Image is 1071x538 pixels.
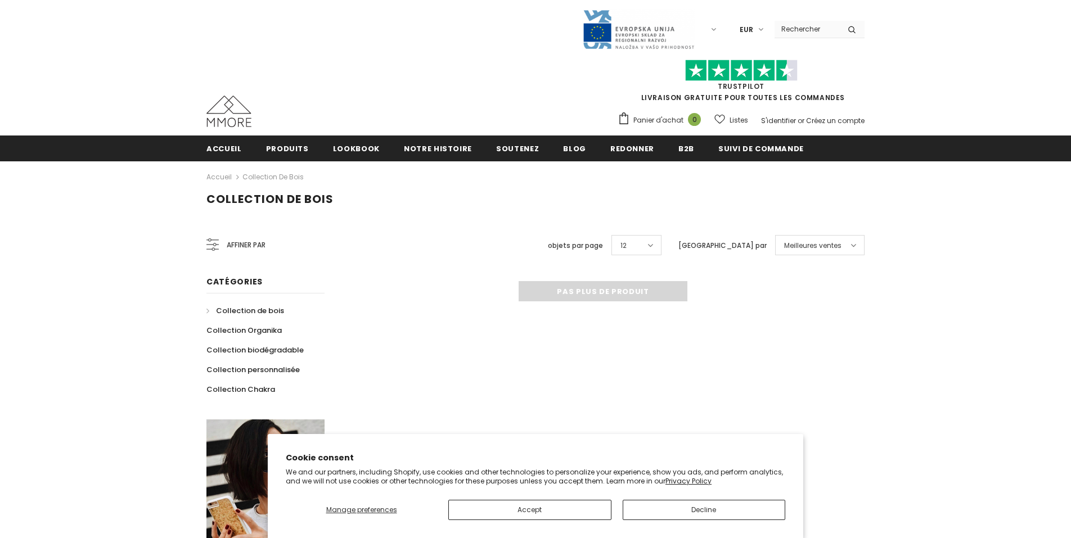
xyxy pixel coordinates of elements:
[404,143,472,154] span: Notre histoire
[206,320,282,340] a: Collection Organika
[216,305,284,316] span: Collection de bois
[688,113,701,126] span: 0
[714,110,748,130] a: Listes
[678,143,694,154] span: B2B
[685,60,798,82] img: Faites confiance aux étoiles pilotes
[620,240,627,251] span: 12
[206,301,284,320] a: Collection de bois
[286,500,437,520] button: Manage preferences
[582,9,695,50] img: Javni Razpis
[206,143,242,154] span: Accueil
[563,143,586,154] span: Blog
[206,360,300,379] a: Collection personnalisée
[404,135,472,161] a: Notre histoire
[618,112,706,129] a: Panier d'achat 0
[206,345,304,355] span: Collection biodégradable
[548,240,603,251] label: objets par page
[242,172,304,182] a: Collection de bois
[718,82,764,91] a: TrustPilot
[740,24,753,35] span: EUR
[806,116,865,125] a: Créez un compte
[678,240,767,251] label: [GEOGRAPHIC_DATA] par
[206,379,275,399] a: Collection Chakra
[633,115,683,126] span: Panier d'achat
[678,135,694,161] a: B2B
[448,500,611,520] button: Accept
[665,476,712,486] a: Privacy Policy
[610,143,654,154] span: Redonner
[333,135,380,161] a: Lookbook
[206,135,242,161] a: Accueil
[618,65,865,102] span: LIVRAISON GRATUITE POUR TOUTES LES COMMANDES
[623,500,786,520] button: Decline
[206,384,275,395] span: Collection Chakra
[206,96,251,127] img: Cas MMORE
[206,340,304,360] a: Collection biodégradable
[784,240,841,251] span: Meilleures ventes
[730,115,748,126] span: Listes
[227,239,265,251] span: Affiner par
[326,505,397,514] span: Manage preferences
[206,170,232,184] a: Accueil
[761,116,796,125] a: S'identifier
[286,452,785,464] h2: Cookie consent
[206,276,263,287] span: Catégories
[718,135,804,161] a: Suivi de commande
[266,143,309,154] span: Produits
[582,24,695,34] a: Javni Razpis
[496,143,539,154] span: soutenez
[206,364,300,375] span: Collection personnalisée
[266,135,309,161] a: Produits
[610,135,654,161] a: Redonner
[333,143,380,154] span: Lookbook
[206,191,334,207] span: Collection de bois
[798,116,804,125] span: or
[718,143,804,154] span: Suivi de commande
[286,468,785,485] p: We and our partners, including Shopify, use cookies and other technologies to personalize your ex...
[206,325,282,336] span: Collection Organika
[563,135,586,161] a: Blog
[775,21,839,37] input: Search Site
[496,135,539,161] a: soutenez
